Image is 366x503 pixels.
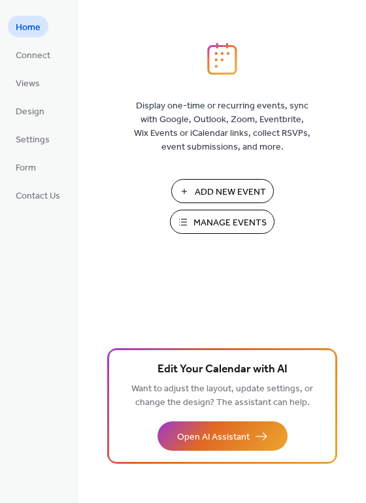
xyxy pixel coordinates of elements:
span: Form [16,161,36,175]
a: Contact Us [8,184,68,206]
span: Design [16,105,44,119]
span: Edit Your Calendar with AI [158,361,288,379]
button: Manage Events [170,210,274,234]
span: Want to adjust the layout, update settings, or change the design? The assistant can help. [131,380,313,412]
span: Settings [16,133,50,147]
span: Add New Event [195,186,266,199]
button: Open AI Assistant [158,421,288,451]
span: Display one-time or recurring events, sync with Google, Outlook, Zoom, Eventbrite, Wix Events or ... [134,99,310,154]
a: Home [8,16,48,37]
span: Manage Events [193,216,267,230]
a: Form [8,156,44,178]
a: Views [8,72,48,93]
span: Views [16,77,40,91]
span: Open AI Assistant [177,430,250,444]
a: Settings [8,128,58,150]
img: logo_icon.svg [207,42,237,75]
span: Contact Us [16,189,60,203]
button: Add New Event [171,179,274,203]
span: Home [16,21,41,35]
a: Connect [8,44,58,65]
a: Design [8,100,52,122]
span: Connect [16,49,50,63]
